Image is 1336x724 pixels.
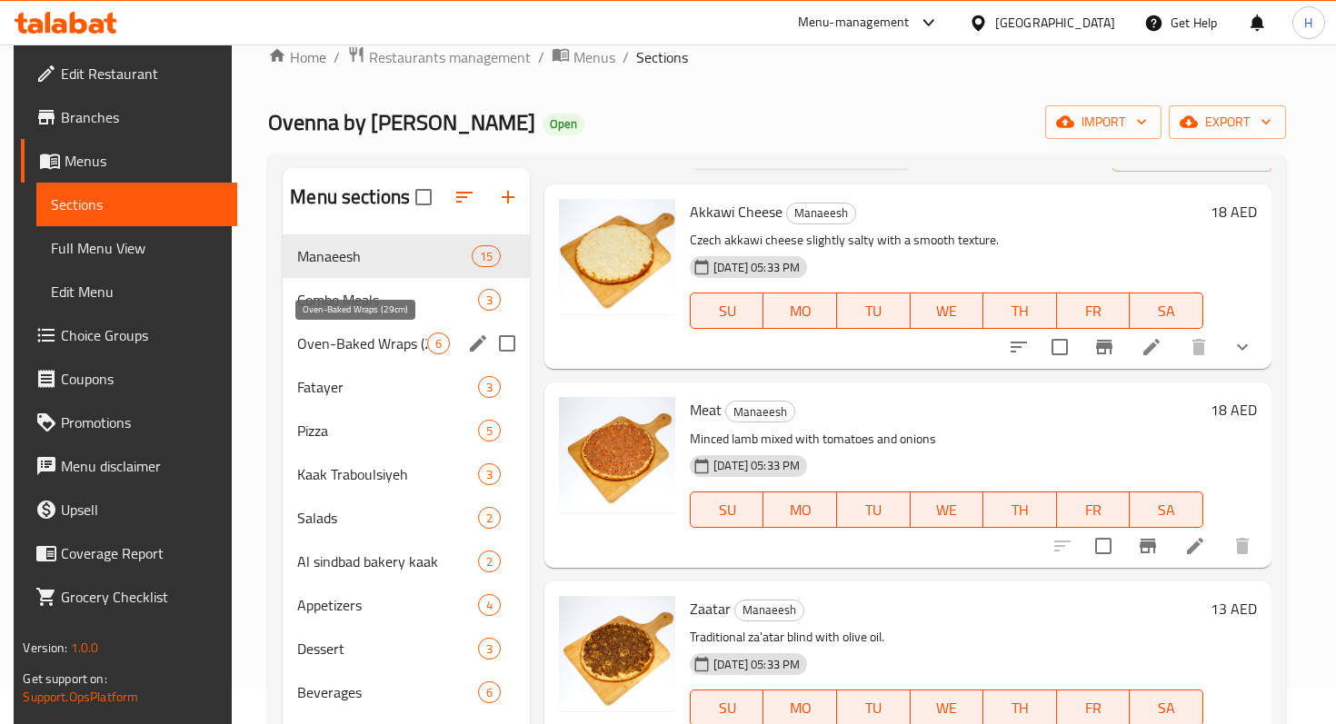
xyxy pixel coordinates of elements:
span: Al sindbad bakery kaak [297,550,478,572]
button: TH [983,491,1057,528]
span: Get support on: [23,667,106,690]
span: Menu disclaimer [61,455,222,477]
span: 4 [479,597,500,614]
span: Sections [51,193,222,215]
span: WE [918,298,977,324]
span: 6 [479,684,500,701]
span: Appetizers [297,594,478,616]
a: Coverage Report [21,531,236,575]
button: sort-choices [997,325,1041,369]
p: Czech akkawi cheese slightly salty with a smooth texture. [690,229,1202,252]
span: H [1304,13,1312,33]
span: Coupons [61,368,222,390]
button: import [1045,105,1162,139]
a: Edit Restaurant [21,52,236,95]
span: SU [698,298,756,324]
h2: Menu items [544,141,643,168]
span: FR [1064,695,1123,721]
div: items [478,463,501,485]
div: Appetizers4 [283,583,530,627]
div: Menu-management [798,12,910,34]
button: FR [1057,491,1131,528]
div: items [427,332,450,354]
span: WE [918,695,977,721]
span: Manaeesh [726,402,794,422]
button: export [1169,105,1286,139]
span: SU [698,695,756,721]
a: Coupons [21,357,236,401]
span: MO [771,695,830,721]
div: Al sindbad bakery kaak2 [283,540,530,583]
a: Menus [552,45,615,69]
li: / [623,46,629,68]
button: MO [763,491,837,528]
button: Add section [486,175,530,219]
span: WE [918,497,977,523]
span: Open [543,116,584,132]
span: import [1060,111,1147,134]
span: 2 [479,553,500,570]
a: Menu disclaimer [21,444,236,488]
span: Meat [690,396,722,423]
span: Beverages [297,681,478,703]
div: Manaeesh [297,245,472,267]
button: WE [911,491,984,528]
h2: Menu sections [290,183,410,211]
a: Promotions [21,401,236,444]
button: FR [1057,293,1131,329]
span: MO [771,298,830,324]
span: Salads [297,507,478,529]
div: items [478,638,501,660]
div: Fatayer3 [283,365,530,409]
div: Manaeesh [786,203,856,224]
button: TH [983,293,1057,329]
div: items [478,420,501,441]
h6: 18 AED [1211,199,1257,224]
button: Branch-specific-item [1126,524,1170,568]
span: Pizza [297,420,478,441]
a: Full Menu View [36,226,236,270]
button: SU [690,293,763,329]
button: TU [837,491,911,528]
span: SA [1137,298,1196,324]
a: Menus [21,139,236,183]
div: Dessert [297,638,478,660]
button: MO [763,293,837,329]
button: SA [1130,491,1203,528]
span: Menus [573,46,615,68]
img: Zaatar [559,596,675,712]
div: Kaak Traboulsiyeh [297,463,478,485]
p: Traditional za'atar blind with olive oil. [690,626,1202,649]
img: Meat [559,397,675,513]
a: Home [268,46,326,68]
div: items [478,681,501,703]
span: Edit Menu [51,281,222,302]
a: Grocery Checklist [21,575,236,619]
img: Akkawi Cheese [559,199,675,315]
span: TH [991,695,1050,721]
div: Oven-Baked Wraps (29cm)6edit [283,322,530,365]
button: WE [911,293,984,329]
span: TU [844,497,903,523]
a: Edit Menu [36,270,236,313]
span: TH [991,298,1050,324]
span: Oven-Baked Wraps (29cm) [297,332,427,354]
span: Select to update [1084,527,1122,565]
span: TU [844,298,903,324]
span: Combo Meals [297,289,478,311]
span: Restaurants management [369,46,531,68]
span: TH [991,497,1050,523]
div: Manaeesh15 [283,234,530,278]
span: Choice Groups [61,324,222,346]
div: items [478,507,501,529]
button: TU [837,293,911,329]
a: Sections [36,183,236,226]
span: 1.0.0 [71,636,99,660]
span: Grocery Checklist [61,586,222,608]
svg: Show Choices [1231,336,1253,358]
